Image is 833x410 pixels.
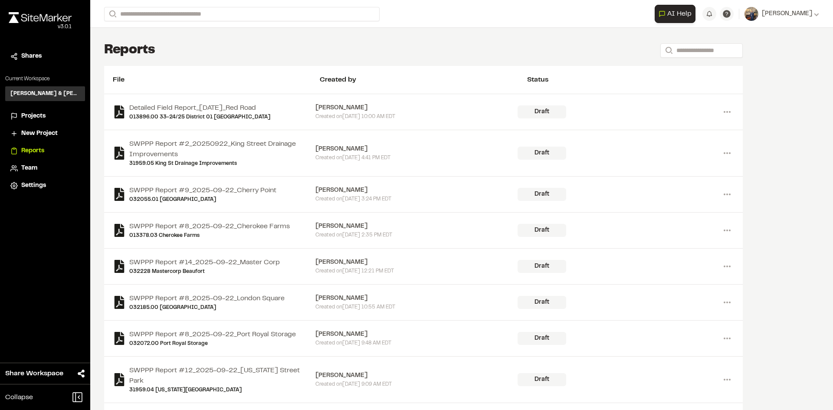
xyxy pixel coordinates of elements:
[9,12,72,23] img: rebrand.png
[315,144,518,154] div: [PERSON_NAME]
[315,231,518,239] div: Created on [DATE] 2:35 PM EDT
[518,296,566,309] div: Draft
[518,147,566,160] div: Draft
[129,257,280,268] a: SWPPP Report #14_2025-09-22_Master Corp
[5,392,33,403] span: Collapse
[129,221,290,232] a: SWPPP Report #8_2025-09-22_Cherokee Farms
[518,260,566,273] div: Draft
[518,224,566,237] div: Draft
[129,185,276,196] a: SWPPP Report #9_2025-09-22_Cherry Point
[660,43,676,58] button: Search
[21,164,37,173] span: Team
[129,386,315,394] a: 31959.04 [US_STATE][GEOGRAPHIC_DATA]
[21,181,46,190] span: Settings
[10,90,80,98] h3: [PERSON_NAME] & [PERSON_NAME] Inc.
[129,139,315,160] a: SWPPP Report #2_20250922_King Street Drainage Improvements
[129,232,290,239] a: 013378.03 Cherokee Farms
[113,75,320,85] div: File
[315,195,518,203] div: Created on [DATE] 3:24 PM EDT
[320,75,527,85] div: Created by
[10,181,80,190] a: Settings
[518,188,566,201] div: Draft
[129,304,285,312] a: 032185.00 [GEOGRAPHIC_DATA]
[667,9,692,19] span: AI Help
[315,371,518,380] div: [PERSON_NAME]
[129,103,270,113] a: Detailed Field Report_[DATE]_Red Road
[655,5,699,23] div: Open AI Assistant
[315,103,518,113] div: [PERSON_NAME]
[744,7,758,21] img: User
[104,42,155,59] h1: Reports
[315,380,518,388] div: Created on [DATE] 9:09 AM EDT
[762,9,812,19] span: [PERSON_NAME]
[744,7,819,21] button: [PERSON_NAME]
[315,258,518,267] div: [PERSON_NAME]
[129,268,280,276] a: 032228 Mastercorp Beaufort
[315,339,518,347] div: Created on [DATE] 9:48 AM EDT
[518,105,566,118] div: Draft
[21,112,46,121] span: Projects
[527,75,734,85] div: Status
[315,267,518,275] div: Created on [DATE] 12:21 PM EDT
[315,294,518,303] div: [PERSON_NAME]
[129,293,285,304] a: SWPPP Report #8_2025-09-22_London Square
[129,329,296,340] a: SWPPP Report #8_2025-09-22_Port Royal Storage
[315,154,518,162] div: Created on [DATE] 4:41 PM EDT
[129,365,315,386] a: SWPPP Report #12_2025-09-22_[US_STATE] Street Park
[21,129,58,138] span: New Project
[518,332,566,345] div: Draft
[315,330,518,339] div: [PERSON_NAME]
[655,5,695,23] button: Open AI Assistant
[129,340,296,348] a: 032072.00 Port Royal Storage
[5,75,85,83] p: Current Workspace
[10,129,80,138] a: New Project
[10,52,80,61] a: Shares
[129,160,315,167] a: 31959.05 King St Drainage Improvements
[518,373,566,386] div: Draft
[315,186,518,195] div: [PERSON_NAME]
[104,7,120,21] button: Search
[9,23,72,31] div: Oh geez...please don't...
[129,196,276,203] a: 032055.01 [GEOGRAPHIC_DATA]
[315,113,518,121] div: Created on [DATE] 10:00 AM EDT
[10,164,80,173] a: Team
[5,368,63,379] span: Share Workspace
[21,146,44,156] span: Reports
[315,222,518,231] div: [PERSON_NAME]
[10,112,80,121] a: Projects
[129,113,270,121] a: 013896.00 33-24/25 District 01 [GEOGRAPHIC_DATA]
[10,146,80,156] a: Reports
[315,303,518,311] div: Created on [DATE] 10:55 AM EDT
[21,52,42,61] span: Shares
